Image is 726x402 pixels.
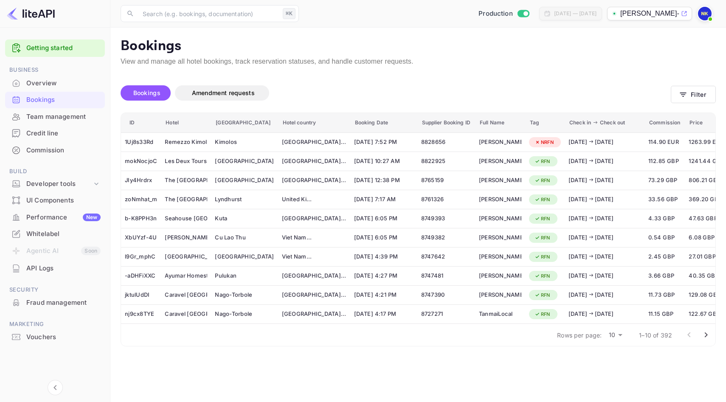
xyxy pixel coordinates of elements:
[5,260,105,277] div: API Logs
[475,9,532,19] div: Switch to Sandbox mode
[421,250,471,264] div: 8747642
[215,272,274,280] div: Pulukan
[215,291,274,299] div: Nago-Torbole
[529,233,556,243] div: RFN
[5,65,105,75] span: Business
[282,307,346,321] div: Italy
[648,290,681,300] span: 11.73 GBP
[568,272,641,280] div: [DATE] [DATE]
[529,175,556,186] div: RFN
[644,113,685,133] th: Commission
[161,113,211,133] th: Hotel
[215,250,274,264] div: Hanoi
[354,214,414,223] span: [DATE] 6:05 PM
[529,194,556,205] div: RFN
[165,231,207,245] div: PHUONG QUYEN hotel
[282,288,346,302] div: Italy
[5,295,105,310] a: Fraud management
[215,253,274,261] div: [GEOGRAPHIC_DATA]
[215,174,274,187] div: Jakarta
[354,233,414,242] span: [DATE] 6:05 PM
[568,195,641,204] div: [DATE] [DATE]
[350,113,417,133] th: Booking Date
[529,252,556,262] div: RFN
[5,209,105,226] div: PerformanceNew
[648,176,681,185] span: 73.29 GBP
[282,174,346,187] div: Indonesia
[26,213,101,222] div: Performance
[5,192,105,209] div: UI Components
[568,138,641,146] div: [DATE] [DATE]
[698,326,715,343] button: Go to next page
[421,212,471,225] div: 8749393
[215,288,274,302] div: Nago-Torbole
[5,285,105,295] span: Security
[479,155,521,168] div: Amy Patterson
[282,310,346,318] div: [GEOGRAPHIC_DATA] ...
[421,155,471,168] div: 8822925
[475,113,525,133] th: Full Name
[125,212,157,225] div: b-K8PPH3n
[648,214,681,223] span: 4.33 GBP
[165,155,207,168] div: Les Deux Tours
[5,75,105,91] a: Overview
[282,135,346,149] div: Greece
[354,271,414,281] span: [DATE] 4:27 PM
[354,176,414,185] span: [DATE] 12:38 PM
[211,113,278,133] th: [GEOGRAPHIC_DATA]
[5,92,105,108] div: Bookings
[26,196,101,205] div: UI Components
[5,260,105,276] a: API Logs
[421,307,471,321] div: 8727271
[282,176,346,185] div: [GEOGRAPHIC_DATA] ...
[26,229,101,239] div: Whitelabel
[671,86,716,103] button: Filter
[125,155,157,168] div: mokNocjoC
[215,135,274,149] div: Kimolos
[48,380,63,395] button: Collapse navigation
[557,331,602,340] p: Rows per page:
[648,309,681,319] span: 11.15 GBP
[215,157,274,166] div: [GEOGRAPHIC_DATA]
[125,135,157,149] div: 1Uj8s33Rd
[26,264,101,273] div: API Logs
[354,252,414,261] span: [DATE] 4:39 PM
[354,290,414,300] span: [DATE] 4:21 PM
[478,9,513,19] span: Production
[215,155,274,168] div: Marrakech
[529,290,556,301] div: RFN
[648,138,681,147] span: 114.90 EUR
[5,109,105,125] div: Team management
[215,195,274,204] div: Lyndhurst
[282,250,346,264] div: Viet Nam
[417,113,475,133] th: Supplier Booking ID
[121,56,716,67] p: View and manage all hotel bookings, track reservation statuses, and handle customer requests.
[26,146,101,155] div: Commission
[648,252,681,261] span: 2.45 GBP
[554,10,597,17] div: [DATE] — [DATE]
[5,142,105,158] a: Commission
[192,89,255,96] span: Amendment requests
[5,226,105,242] div: Whitelabel
[278,113,350,133] th: Hotel country
[605,329,625,341] div: 10
[282,157,346,166] div: [GEOGRAPHIC_DATA] ...
[479,231,521,245] div: Niko Kampas
[26,332,101,342] div: Vouchers
[479,135,521,149] div: Konstantinos Davilas
[83,214,101,221] div: New
[121,113,161,133] th: ID
[215,307,274,321] div: Nago-Torbole
[165,193,207,206] div: The Crown Manor House Hotel
[215,233,274,242] div: Cu Lao Thu
[5,109,105,124] a: Team management
[354,138,414,147] span: [DATE] 7:52 PM
[479,250,521,264] div: Arjun Rao
[125,193,157,206] div: zoNmhat_m
[283,8,295,19] div: ⌘K
[125,250,157,264] div: l9Gr_mphC
[648,157,681,166] span: 112.85 GBP
[282,269,346,283] div: Indonesia
[26,95,101,105] div: Bookings
[5,125,105,142] div: Credit line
